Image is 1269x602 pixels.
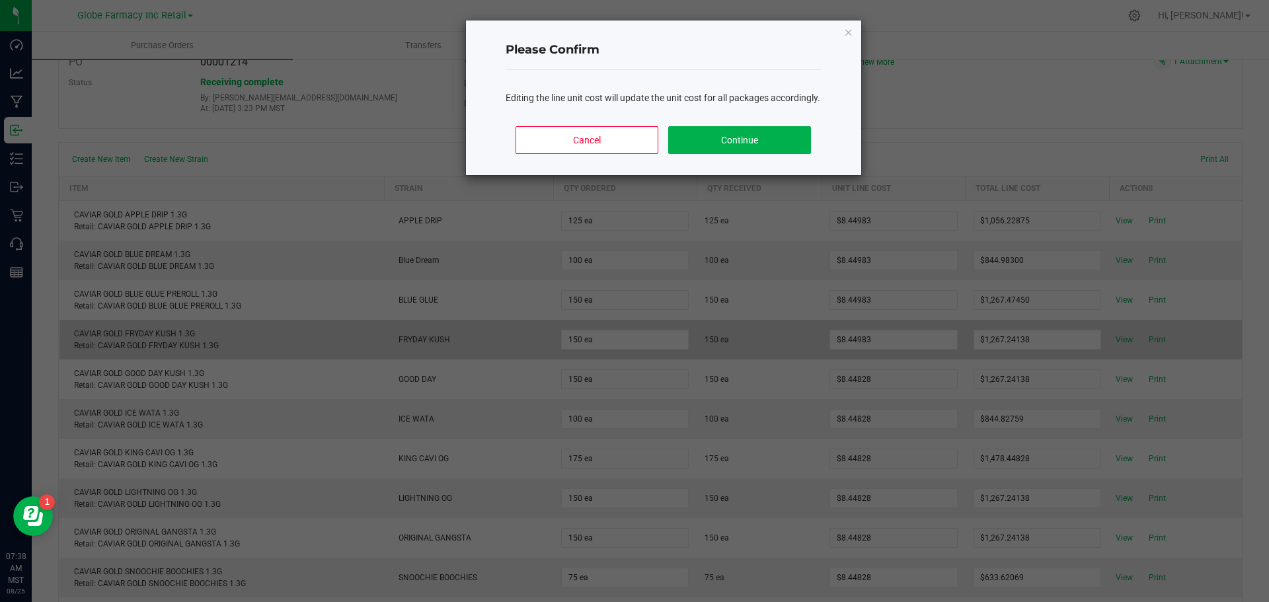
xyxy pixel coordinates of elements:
[506,42,822,59] h4: Please Confirm
[844,24,853,40] button: Close
[668,126,810,154] button: Continue
[13,496,53,536] iframe: Resource center
[506,91,822,105] div: Editing the line unit cost will update the unit cost for all packages accordingly.
[39,494,55,510] iframe: Resource center unread badge
[516,126,658,154] button: Cancel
